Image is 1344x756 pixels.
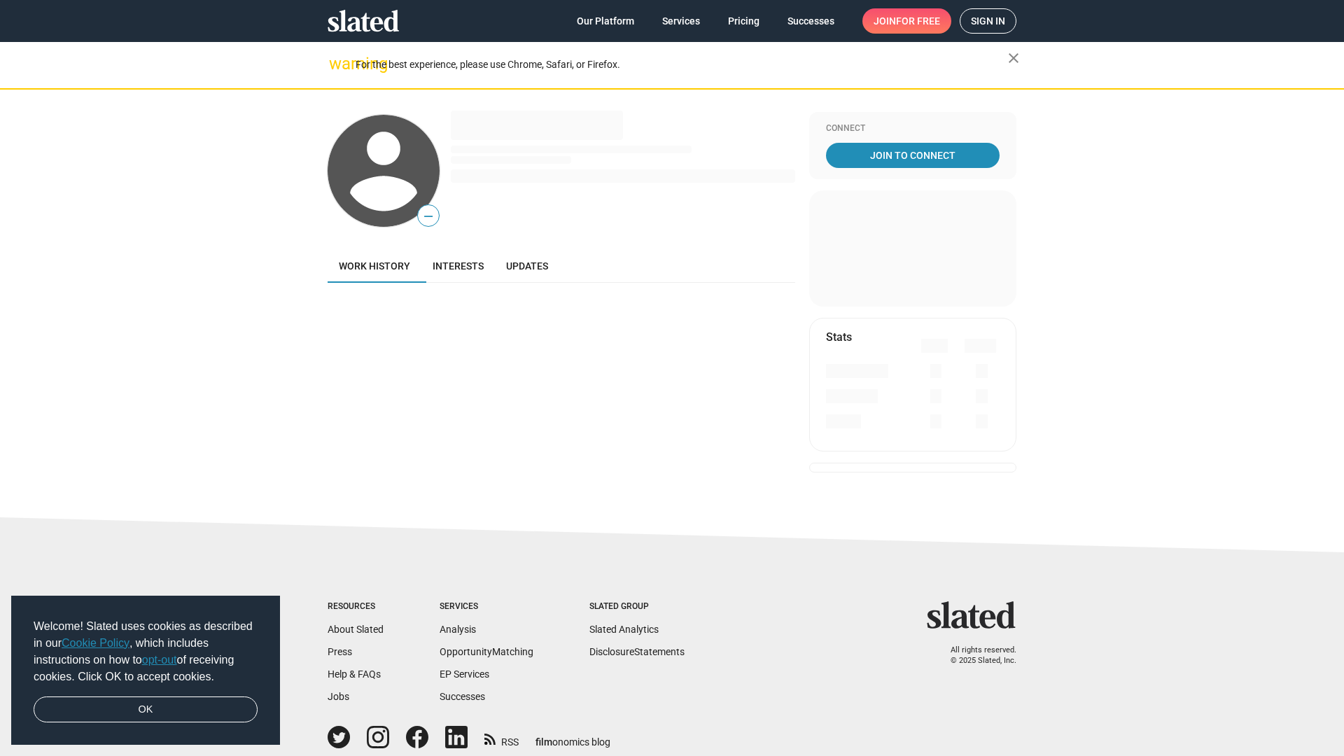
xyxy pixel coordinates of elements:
[328,249,421,283] a: Work history
[826,123,1000,134] div: Connect
[440,668,489,680] a: EP Services
[433,260,484,272] span: Interests
[328,601,384,612] div: Resources
[328,668,381,680] a: Help & FAQs
[535,724,610,749] a: filmonomics blog
[142,654,177,666] a: opt-out
[440,691,485,702] a: Successes
[1005,50,1022,66] mat-icon: close
[896,8,940,34] span: for free
[566,8,645,34] a: Our Platform
[495,249,559,283] a: Updates
[62,637,129,649] a: Cookie Policy
[440,624,476,635] a: Analysis
[651,8,711,34] a: Services
[34,618,258,685] span: Welcome! Slated uses cookies as described in our , which includes instructions on how to of recei...
[535,736,552,748] span: film
[728,8,759,34] span: Pricing
[776,8,846,34] a: Successes
[577,8,634,34] span: Our Platform
[874,8,940,34] span: Join
[862,8,951,34] a: Joinfor free
[328,691,349,702] a: Jobs
[826,330,852,344] mat-card-title: Stats
[328,646,352,657] a: Press
[936,645,1016,666] p: All rights reserved. © 2025 Slated, Inc.
[971,9,1005,33] span: Sign in
[829,143,997,168] span: Join To Connect
[339,260,410,272] span: Work history
[589,601,685,612] div: Slated Group
[440,646,533,657] a: OpportunityMatching
[34,696,258,723] a: dismiss cookie message
[589,624,659,635] a: Slated Analytics
[826,143,1000,168] a: Join To Connect
[329,55,346,72] mat-icon: warning
[717,8,771,34] a: Pricing
[589,646,685,657] a: DisclosureStatements
[484,727,519,749] a: RSS
[328,624,384,635] a: About Slated
[506,260,548,272] span: Updates
[418,207,439,225] span: —
[440,601,533,612] div: Services
[787,8,834,34] span: Successes
[421,249,495,283] a: Interests
[662,8,700,34] span: Services
[11,596,280,745] div: cookieconsent
[960,8,1016,34] a: Sign in
[356,55,1008,74] div: For the best experience, please use Chrome, Safari, or Firefox.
